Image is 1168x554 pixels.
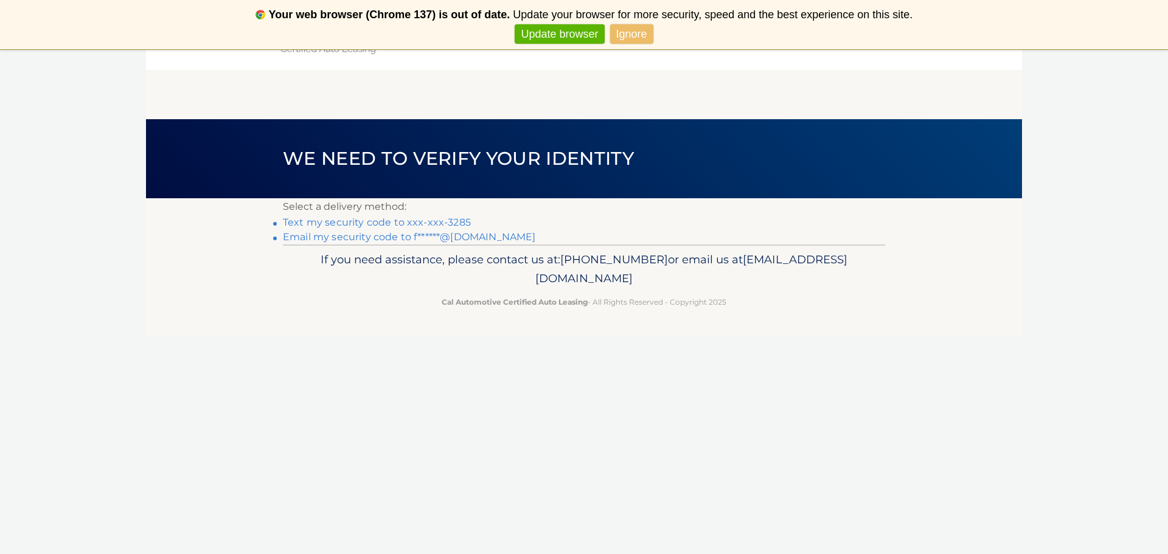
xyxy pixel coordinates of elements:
[291,296,877,308] p: - All Rights Reserved - Copyright 2025
[283,198,885,215] p: Select a delivery method:
[610,24,653,44] a: Ignore
[283,231,536,243] a: Email my security code to f******@[DOMAIN_NAME]
[560,252,668,266] span: [PHONE_NUMBER]
[283,147,634,170] span: We need to verify your identity
[515,24,604,44] a: Update browser
[283,216,471,228] a: Text my security code to xxx-xxx-3285
[442,297,588,306] strong: Cal Automotive Certified Auto Leasing
[269,9,510,21] b: Your web browser (Chrome 137) is out of date.
[513,9,912,21] span: Update your browser for more security, speed and the best experience on this site.
[291,250,877,289] p: If you need assistance, please contact us at: or email us at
